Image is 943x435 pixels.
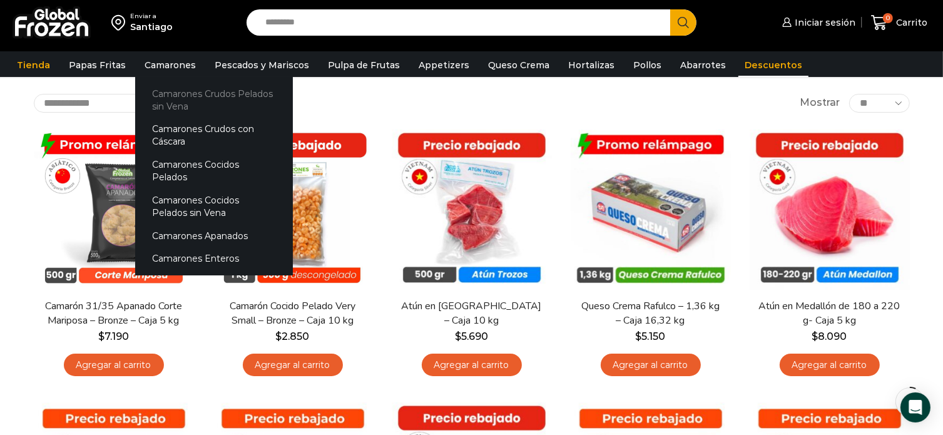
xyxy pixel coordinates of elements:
[812,330,847,342] bdi: 8.090
[243,354,343,377] a: Agregar al carrito: “Camarón Cocido Pelado Very Small - Bronze - Caja 10 kg”
[41,299,185,328] a: Camarón 31/35 Apanado Corte Mariposa – Bronze – Caja 5 kg
[138,53,202,77] a: Camarones
[562,53,621,77] a: Hortalizas
[135,118,293,153] a: Camarones Crudos con Cáscara
[276,330,310,342] bdi: 2.850
[670,9,696,36] button: Search button
[900,392,930,422] div: Open Intercom Messenger
[627,53,668,77] a: Pollos
[135,153,293,189] a: Camarones Cocidos Pelados
[130,21,173,33] div: Santiago
[674,53,732,77] a: Abarrotes
[322,53,406,77] a: Pulpa de Frutas
[780,354,880,377] a: Agregar al carrito: “Atún en Medallón de 180 a 220 g- Caja 5 kg”
[130,12,173,21] div: Enviar a
[792,16,855,29] span: Iniciar sesión
[883,13,893,23] span: 0
[482,53,556,77] a: Queso Crema
[276,330,282,342] span: $
[63,53,132,77] a: Papas Fritas
[601,354,701,377] a: Agregar al carrito: “Queso Crema Rafulco - 1,36 kg - Caja 16,32 kg”
[893,16,927,29] span: Carrito
[98,330,129,342] bdi: 7.190
[135,224,293,247] a: Camarones Apanados
[64,354,164,377] a: Agregar al carrito: “Camarón 31/35 Apanado Corte Mariposa - Bronze - Caja 5 kg”
[422,354,522,377] a: Agregar al carrito: “Atún en Trozos - Caja 10 kg”
[135,189,293,225] a: Camarones Cocidos Pelados sin Vena
[208,53,315,77] a: Pescados y Mariscos
[11,53,56,77] a: Tienda
[98,330,104,342] span: $
[578,299,722,328] a: Queso Crema Rafulco – 1,36 kg – Caja 16,32 kg
[399,299,543,328] a: Atún en [GEOGRAPHIC_DATA] – Caja 10 kg
[34,94,193,113] select: Pedido de la tienda
[135,82,293,118] a: Camarones Crudos Pelados sin Vena
[812,330,818,342] span: $
[800,96,840,110] span: Mostrar
[779,10,855,35] a: Iniciar sesión
[636,330,666,342] bdi: 5.150
[868,8,930,38] a: 0 Carrito
[220,299,364,328] a: Camarón Cocido Pelado Very Small – Bronze – Caja 10 kg
[135,247,293,270] a: Camarones Enteros
[111,12,130,33] img: address-field-icon.svg
[757,299,901,328] a: Atún en Medallón de 180 a 220 g- Caja 5 kg
[412,53,476,77] a: Appetizers
[738,53,808,77] a: Descuentos
[455,330,488,342] bdi: 5.690
[455,330,461,342] span: $
[636,330,642,342] span: $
